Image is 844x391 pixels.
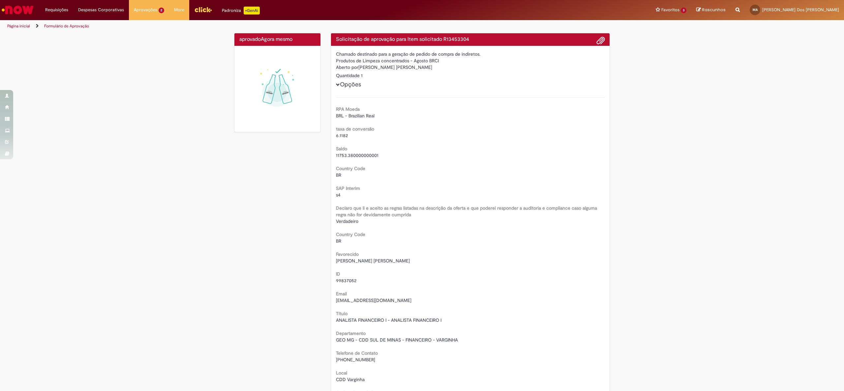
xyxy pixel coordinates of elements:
span: CDD Varginha [336,376,365,382]
span: [EMAIL_ADDRESS][DOMAIN_NAME] [336,297,411,303]
span: MA [753,8,758,12]
span: Requisições [45,7,68,13]
span: GEO MG - CDD SUL DE MINAS - FINANCEIRO - VARGINHA [336,337,458,343]
span: BRL - Brazilian Real [336,113,375,119]
ul: Trilhas de página [5,20,558,32]
span: 99837052 [336,278,356,284]
b: Country Code [336,165,365,171]
img: ServiceNow [1,3,35,16]
time: 27/08/2025 15:49:54 [261,36,292,43]
span: Favoritos [661,7,679,13]
b: Favorecido [336,251,359,257]
span: [PERSON_NAME] Dos [PERSON_NAME] [762,7,839,13]
h4: Solicitação de aprovação para Item solicitado R13453304 [336,37,605,43]
span: 3 [681,8,686,13]
span: 2 [159,8,164,13]
b: Departamento [336,330,366,336]
b: Título [336,311,347,316]
span: s4 [336,192,341,198]
b: SAP Interim [336,185,360,191]
div: Produtos de Limpeza concentrados - Agosto BRCI [336,57,605,64]
h4: aprovado [239,37,316,43]
a: Página inicial [7,23,30,29]
span: [PERSON_NAME] [PERSON_NAME] [336,258,410,264]
span: Agora mesmo [261,36,292,43]
a: Formulário de Aprovação [44,23,89,29]
img: click_logo_yellow_360x200.png [194,5,212,15]
span: Verdadeiro [336,218,358,224]
a: Rascunhos [696,7,726,13]
span: 11753.380000000001 [336,152,378,158]
b: Local [336,370,347,376]
span: Aprovações [134,7,157,13]
b: Email [336,291,347,297]
p: +GenAi [244,7,260,15]
label: Aberto por [336,64,358,71]
b: taxa de conversão [336,126,374,132]
b: Saldo [336,146,347,152]
span: BR [336,238,341,244]
div: Padroniza [222,7,260,15]
span: Rascunhos [702,7,726,13]
span: More [174,7,184,13]
div: [PERSON_NAME] [PERSON_NAME] [336,64,605,72]
span: ANALISTA FINANCEIRO I - ANALISTA FINANCEIRO I [336,317,441,323]
span: 6.1182 [336,133,348,138]
b: RPA Moeda [336,106,360,112]
b: Telefone de Contato [336,350,378,356]
b: Country Code [336,231,365,237]
b: Declaro que li e aceito as regras listadas na descrição da oferta e que poderei responder a audit... [336,205,597,218]
span: Despesas Corporativas [78,7,124,13]
b: ID [336,271,340,277]
span: [PHONE_NUMBER] [336,357,375,363]
span: BR [336,172,341,178]
div: Chamado destinado para a geração de pedido de compra de indiretos. [336,51,605,57]
img: sucesso_1.gif [239,51,316,127]
div: Quantidade 1 [336,72,605,79]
